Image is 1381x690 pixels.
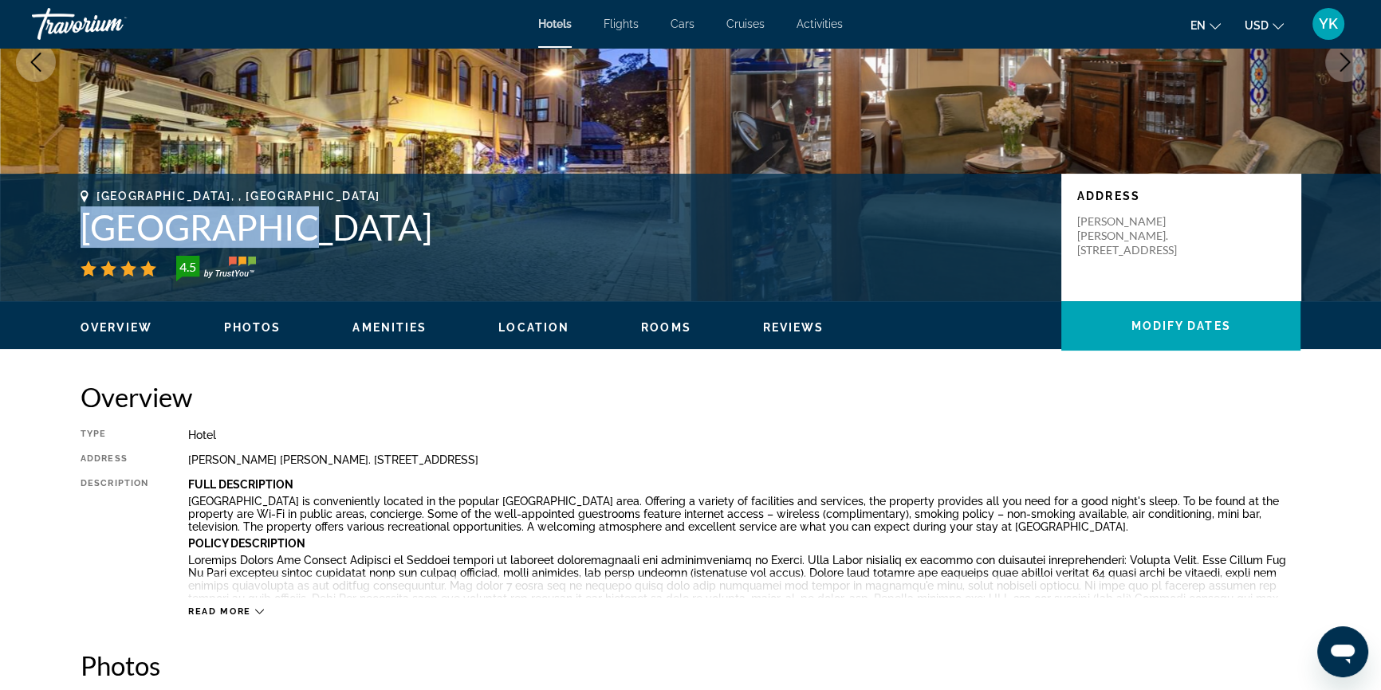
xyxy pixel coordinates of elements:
span: Overview [81,321,152,334]
button: Amenities [352,320,427,335]
button: Rooms [641,320,691,335]
button: User Menu [1308,7,1349,41]
h2: Photos [81,649,1300,681]
b: Policy Description [188,537,305,550]
span: Read more [188,606,251,617]
span: Modify Dates [1131,320,1230,332]
a: Activities [797,18,843,30]
span: Reviews [763,321,824,334]
div: [PERSON_NAME] [PERSON_NAME]. [STREET_ADDRESS] [188,453,1300,466]
p: [GEOGRAPHIC_DATA] is conveniently located in the popular [GEOGRAPHIC_DATA] area. Offering a varie... [188,495,1300,533]
a: Travorium [32,3,191,45]
div: Type [81,429,148,441]
span: YK [1319,16,1338,32]
span: Location [498,321,569,334]
button: Photos [224,320,281,335]
button: Next image [1325,42,1365,82]
span: Amenities [352,321,427,334]
a: Flights [604,18,639,30]
button: Overview [81,320,152,335]
h1: [GEOGRAPHIC_DATA] [81,206,1045,248]
img: TrustYou guest rating badge [176,256,256,281]
p: [PERSON_NAME] [PERSON_NAME]. [STREET_ADDRESS] [1077,214,1205,257]
span: Photos [224,321,281,334]
button: Change language [1190,14,1221,37]
a: Cruises [726,18,765,30]
span: en [1190,19,1206,32]
h2: Overview [81,381,1300,413]
button: Read more [188,606,264,617]
div: Hotel [188,429,1300,441]
button: Reviews [763,320,824,335]
div: 4.5 [171,257,203,276]
span: [GEOGRAPHIC_DATA], , [GEOGRAPHIC_DATA] [96,190,380,202]
iframe: Кнопка запуска окна обмена сообщениями [1317,626,1368,677]
p: Address [1077,190,1285,202]
button: Location [498,320,569,335]
b: Full Description [188,478,293,491]
p: Loremips Dolors Ame Consect Adipisci el Seddoei tempori ut laboreet doloremagnaali eni adminimven... [188,554,1300,630]
div: Description [81,478,148,598]
span: USD [1245,19,1269,32]
button: Previous image [16,42,56,82]
a: Cars [671,18,694,30]
span: Rooms [641,321,691,334]
div: Address [81,453,148,466]
button: Modify Dates [1061,301,1300,351]
button: Change currency [1245,14,1284,37]
a: Hotels [538,18,572,30]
